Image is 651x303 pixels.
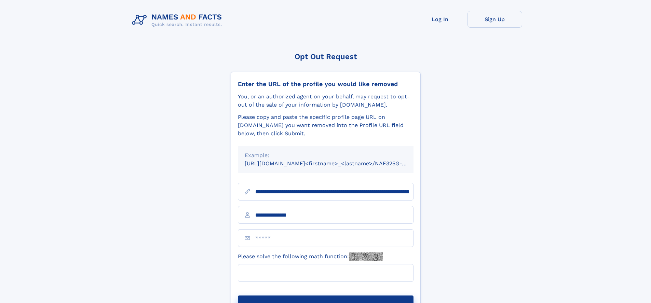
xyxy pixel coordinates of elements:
div: Please copy and paste the specific profile page URL on [DOMAIN_NAME] you want removed into the Pr... [238,113,413,138]
small: [URL][DOMAIN_NAME]<firstname>_<lastname>/NAF325G-xxxxxxxx [245,160,426,167]
div: Opt Out Request [231,52,421,61]
div: Example: [245,151,407,160]
div: Enter the URL of the profile you would like removed [238,80,413,88]
label: Please solve the following math function: [238,252,383,261]
a: Log In [413,11,467,28]
div: You, or an authorized agent on your behalf, may request to opt-out of the sale of your informatio... [238,93,413,109]
a: Sign Up [467,11,522,28]
img: Logo Names and Facts [129,11,228,29]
